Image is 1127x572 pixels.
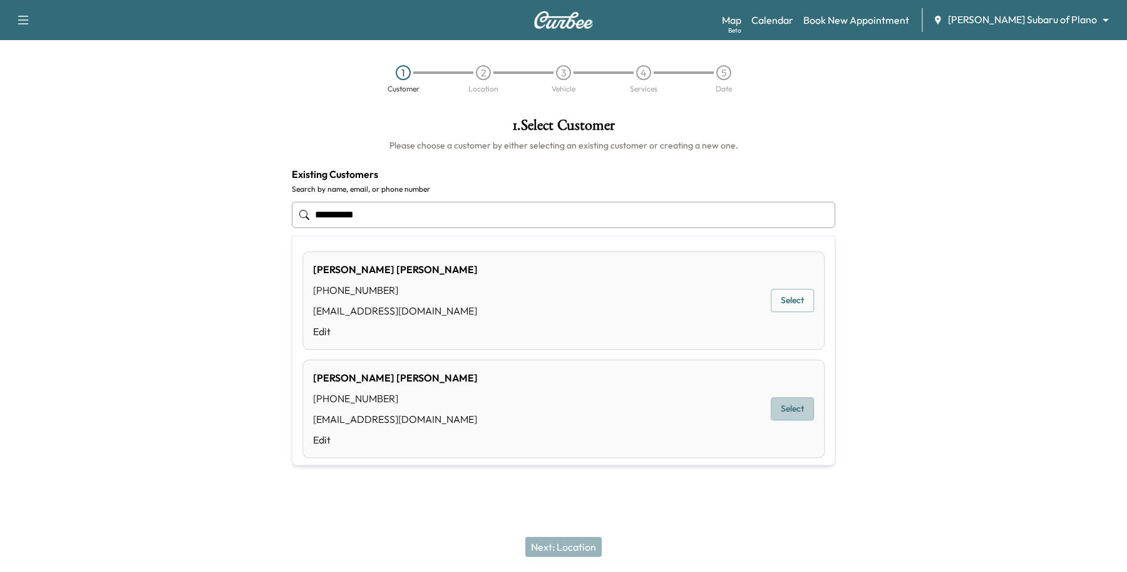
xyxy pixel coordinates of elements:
[313,391,478,406] div: [PHONE_NUMBER]
[313,303,478,318] div: [EMAIL_ADDRESS][DOMAIN_NAME]
[292,139,835,152] h6: Please choose a customer by either selecting an existing customer or creating a new one.
[552,85,575,93] div: Vehicle
[388,85,419,93] div: Customer
[476,65,491,80] div: 2
[636,65,651,80] div: 4
[313,412,478,427] div: [EMAIL_ADDRESS][DOMAIN_NAME]
[533,11,594,29] img: Curbee Logo
[630,85,657,93] div: Services
[771,289,814,313] button: Select
[292,118,835,139] h1: 1 . Select Customer
[292,167,835,182] h4: Existing Customers
[728,26,741,35] div: Beta
[948,13,1097,27] span: [PERSON_NAME] Subaru of Plano
[313,262,478,277] div: [PERSON_NAME] [PERSON_NAME]
[556,65,571,80] div: 3
[771,398,814,421] button: Select
[722,13,741,28] a: MapBeta
[313,283,478,298] div: [PHONE_NUMBER]
[313,324,478,339] a: Edit
[716,65,731,80] div: 5
[292,184,835,194] label: Search by name, email, or phone number
[751,13,793,28] a: Calendar
[803,13,909,28] a: Book New Appointment
[396,65,411,80] div: 1
[313,432,478,447] a: Edit
[468,85,498,93] div: Location
[313,370,478,385] div: [PERSON_NAME] [PERSON_NAME]
[716,85,732,93] div: Date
